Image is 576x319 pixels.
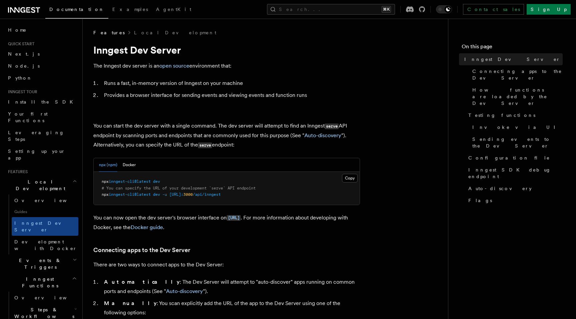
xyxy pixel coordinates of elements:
[470,121,563,133] a: Invoke via UI
[472,136,563,149] span: Sending events to the Dev Server
[466,182,563,194] a: Auto-discovery
[93,213,360,232] p: You can now open the dev server's browser interface on . For more information about developing wi...
[93,260,360,269] p: There are two ways to connect apps to the Dev Server:
[8,63,40,69] span: Node.js
[166,288,203,294] a: Auto-discovery
[468,185,532,192] span: Auto-discovery
[12,206,78,217] span: Guides
[470,65,563,84] a: Connecting apps to the Dev Server
[12,217,78,236] a: Inngest Dev Server
[169,192,183,197] span: [URL]:
[8,51,40,57] span: Next.js
[466,152,563,164] a: Configuration file
[462,43,563,53] h4: On this page
[99,158,117,172] button: npx (npm)
[102,277,360,296] li: : The Dev Server will attempt to "auto-discover" apps running on common ports and endpoints (See ...
[93,61,360,71] p: The Inngest dev server is an environment that:
[112,7,148,12] span: Examples
[5,276,72,289] span: Inngest Functions
[304,132,341,139] a: Auto-discovery
[463,4,524,15] a: Contact sales
[123,158,136,172] button: Docker
[527,4,571,15] a: Sign Up
[5,254,78,273] button: Events & Triggers
[267,4,395,15] button: Search...⌘K
[468,166,563,180] span: Inngest SDK debug endpoint
[468,155,550,161] span: Configuration file
[342,174,358,182] button: Copy
[8,75,32,81] span: Python
[325,124,339,129] code: serve
[93,44,360,56] h1: Inngest Dev Server
[108,2,152,18] a: Examples
[49,7,104,12] span: Documentation
[153,179,160,184] span: dev
[472,124,561,131] span: Invoke via UI
[470,84,563,109] a: How functions are loaded by the Dev Server
[5,169,28,174] span: Features
[5,178,73,192] span: Local Development
[198,143,212,148] code: serve
[5,257,73,270] span: Events & Triggers
[102,192,109,197] span: npx
[93,245,190,255] a: Connecting apps to the Dev Server
[183,192,193,197] span: 3000
[436,5,452,13] button: Toggle dark mode
[14,239,77,251] span: Development with Docker
[470,133,563,152] a: Sending events to the Dev Server
[45,2,108,19] a: Documentation
[5,176,78,194] button: Local Development
[102,91,360,100] li: Provides a browser interface for sending events and viewing events and function runs
[5,72,78,84] a: Python
[466,194,563,206] a: Flags
[5,89,37,95] span: Inngest tour
[5,24,78,36] a: Home
[5,194,78,254] div: Local Development
[8,111,48,123] span: Your first Functions
[382,6,391,13] kbd: ⌘K
[5,145,78,164] a: Setting up your app
[102,179,109,184] span: npx
[8,130,64,142] span: Leveraging Steps
[5,127,78,145] a: Leveraging Steps
[102,79,360,88] li: Runs a fast, in-memory version of Inngest on your machine
[464,56,560,63] span: Inngest Dev Server
[8,27,27,33] span: Home
[156,7,191,12] span: AgentKit
[12,292,78,304] a: Overview
[5,96,78,108] a: Install the SDK
[162,192,167,197] span: -u
[104,279,180,285] strong: Automatically
[152,2,195,18] a: AgentKit
[5,60,78,72] a: Node.js
[93,121,360,150] p: You can start the dev server with a single command. The dev server will attempt to find an Innges...
[14,295,83,300] span: Overview
[472,87,563,107] span: How functions are loaded by the Dev Server
[227,214,241,221] a: [URL]
[14,220,71,232] span: Inngest Dev Server
[468,112,535,119] span: Testing functions
[466,109,563,121] a: Testing functions
[109,179,151,184] span: inngest-cli@latest
[472,68,563,81] span: Connecting apps to the Dev Server
[12,236,78,254] a: Development with Docker
[109,192,151,197] span: inngest-cli@latest
[153,192,160,197] span: dev
[14,198,83,203] span: Overview
[159,63,189,69] a: open source
[134,29,216,36] a: Local Development
[193,192,221,197] span: /api/inngest
[102,186,256,190] span: # You can specify the URL of your development `serve` API endpoint
[5,41,34,47] span: Quick start
[104,300,157,306] strong: Manually
[8,99,77,105] span: Install the SDK
[466,164,563,182] a: Inngest SDK debug endpoint
[5,48,78,60] a: Next.js
[131,224,163,230] a: Docker guide
[462,53,563,65] a: Inngest Dev Server
[8,149,65,160] span: Setting up your app
[93,29,125,36] span: Features
[468,197,492,204] span: Flags
[5,108,78,127] a: Your first Functions
[5,273,78,292] button: Inngest Functions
